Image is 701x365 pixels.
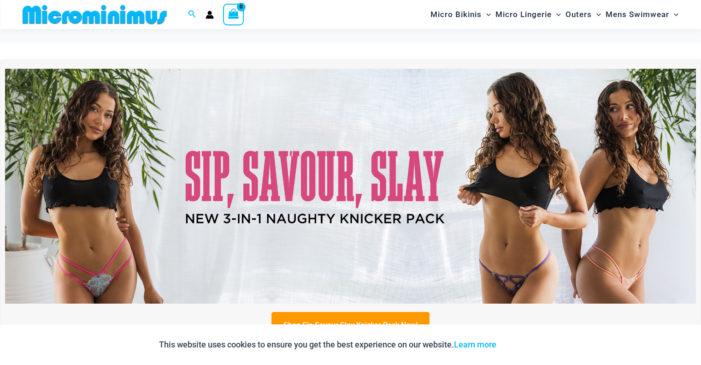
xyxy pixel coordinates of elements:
[206,11,214,19] a: Account icon link
[454,340,496,349] a: Learn more
[669,3,678,26] span: Menu Toggle
[5,69,696,304] img: Sip Savour Slay Knicker Pack
[592,3,601,26] span: Menu Toggle
[566,3,592,26] span: Outers
[271,312,430,338] a: Shop Sip Savour Slay Knicker Pack Now!
[223,4,244,25] a: View Shopping Cart, empty
[493,3,563,26] a: Micro LingerieMenu ToggleMenu Toggle
[159,338,496,352] p: This website uses cookies to ensure you get the best experience on our website.
[603,3,681,26] a: Mens SwimwearMenu ToggleMenu Toggle
[19,4,171,25] img: MM SHOP LOGO FLAT
[427,1,683,28] nav: Site Navigation
[552,3,561,26] span: Menu Toggle
[606,3,669,26] span: Mens Swimwear
[495,3,552,26] span: Micro Lingerie
[563,3,603,26] a: OutersMenu ToggleMenu Toggle
[503,334,542,356] button: Accept
[428,3,493,26] a: Micro BikinisMenu ToggleMenu Toggle
[188,9,196,20] a: Search icon link
[430,3,482,26] span: Micro Bikinis
[482,3,491,26] span: Menu Toggle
